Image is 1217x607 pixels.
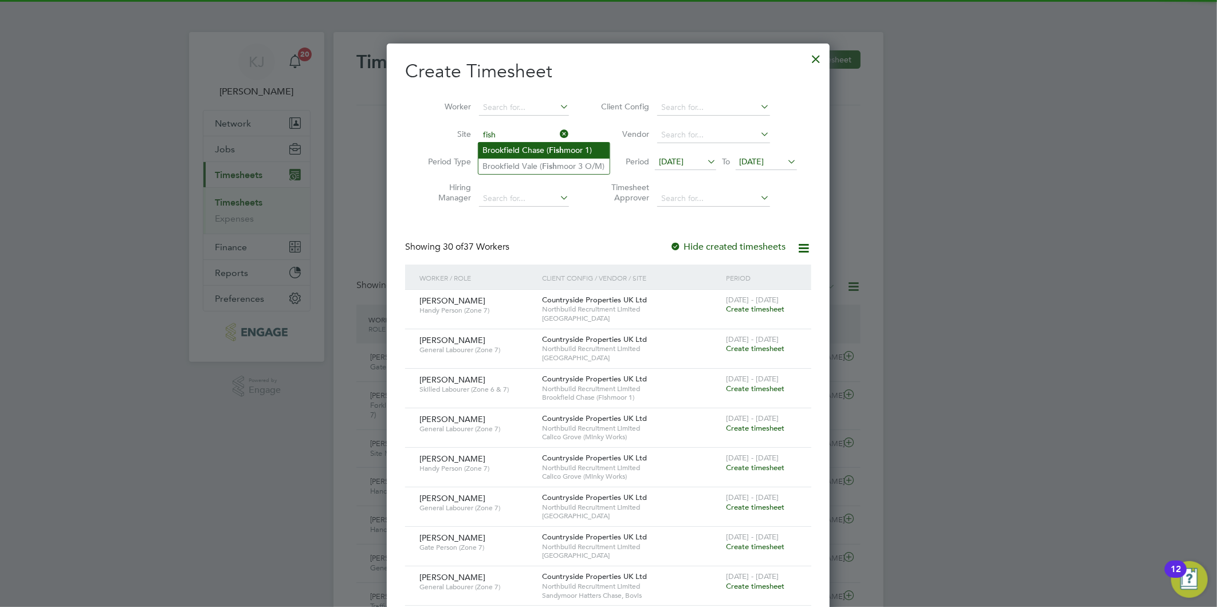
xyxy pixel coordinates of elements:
[598,182,649,203] label: Timesheet Approver
[726,384,784,393] span: Create timesheet
[726,453,779,463] span: [DATE] - [DATE]
[542,432,720,442] span: Calico Grove (Minky Works)
[542,424,720,433] span: Northbuild Recruitment Limited
[539,265,723,291] div: Client Config / Vendor / Site
[419,156,471,167] label: Period Type
[479,127,569,143] input: Search for...
[419,503,533,513] span: General Labourer (Zone 7)
[726,463,784,472] span: Create timesheet
[726,581,784,591] span: Create timesheet
[726,344,784,353] span: Create timesheet
[726,295,779,305] span: [DATE] - [DATE]
[542,582,720,591] span: Northbuild Recruitment Limited
[542,413,647,423] span: Countryside Properties UK Ltd
[405,60,811,84] h2: Create Timesheet
[419,345,533,354] span: General Labourer (Zone 7)
[657,191,770,207] input: Search for...
[542,463,720,472] span: Northbuild Recruitment Limited
[542,314,720,323] span: [GEOGRAPHIC_DATA]
[479,100,569,116] input: Search for...
[543,161,558,171] b: Fish
[726,492,779,502] span: [DATE] - [DATE]
[419,493,485,503] span: [PERSON_NAME]
[542,353,720,362] span: [GEOGRAPHIC_DATA]
[598,156,649,167] label: Period
[726,413,779,423] span: [DATE] - [DATE]
[726,571,779,581] span: [DATE] - [DATE]
[726,542,784,551] span: Create timesheet
[443,241,509,253] span: 37 Workers
[542,551,720,560] span: [GEOGRAPHIC_DATA]
[657,127,770,143] input: Search for...
[726,374,779,384] span: [DATE] - [DATE]
[726,423,784,433] span: Create timesheet
[542,472,720,481] span: Calico Grove (Minky Works)
[1171,569,1181,584] div: 12
[405,241,512,253] div: Showing
[419,533,485,543] span: [PERSON_NAME]
[542,295,647,305] span: Countryside Properties UK Ltd
[542,453,647,463] span: Countryside Properties UK Ltd
[419,182,471,203] label: Hiring Manager
[726,532,779,542] span: [DATE] - [DATE]
[419,582,533,592] span: General Labourer (Zone 7)
[479,191,569,207] input: Search for...
[598,101,649,112] label: Client Config
[419,335,485,345] span: [PERSON_NAME]
[542,532,647,542] span: Countryside Properties UK Ltd
[542,334,647,344] span: Countryside Properties UK Ltd
[419,464,533,473] span: Handy Person (Zone 7)
[542,344,720,353] span: Northbuild Recruitment Limited
[419,101,471,112] label: Worker
[419,385,533,394] span: Skilled Labourer (Zone 6 & 7)
[542,511,720,521] span: [GEOGRAPHIC_DATA]
[419,295,485,306] span: [PERSON_NAME]
[419,414,485,424] span: [PERSON_NAME]
[419,454,485,464] span: [PERSON_NAME]
[542,305,720,314] span: Northbuild Recruitment Limited
[419,306,533,315] span: Handy Person (Zone 7)
[443,241,464,253] span: 30 of
[726,304,784,314] span: Create timesheet
[542,374,647,384] span: Countryside Properties UK Ltd
[542,591,720,600] span: Sandymoor Hatters Chase, Bovis
[542,492,647,502] span: Countryside Properties UK Ltd
[478,143,610,158] li: Brookfield Chase ( moor 1)
[726,502,784,512] span: Create timesheet
[419,543,533,552] span: Gate Person (Zone 7)
[719,154,733,169] span: To
[419,572,485,582] span: [PERSON_NAME]
[478,159,610,174] li: Brookfield Vale ( moor 3 O/M)
[417,265,539,291] div: Worker / Role
[419,129,471,139] label: Site
[542,542,720,551] span: Northbuild Recruitment Limited
[657,100,770,116] input: Search for...
[542,393,720,402] span: Brookfield Chase (Fishmoor 1)
[670,241,786,253] label: Hide created timesheets
[598,129,649,139] label: Vendor
[419,375,485,385] span: [PERSON_NAME]
[1171,561,1208,598] button: Open Resource Center, 12 new notifications
[726,334,779,344] span: [DATE] - [DATE]
[419,424,533,433] span: General Labourer (Zone 7)
[542,571,647,581] span: Countryside Properties UK Ltd
[723,265,800,291] div: Period
[542,384,720,393] span: Northbuild Recruitment Limited
[549,145,564,155] b: Fish
[542,503,720,512] span: Northbuild Recruitment Limited
[659,156,684,167] span: [DATE]
[740,156,764,167] span: [DATE]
